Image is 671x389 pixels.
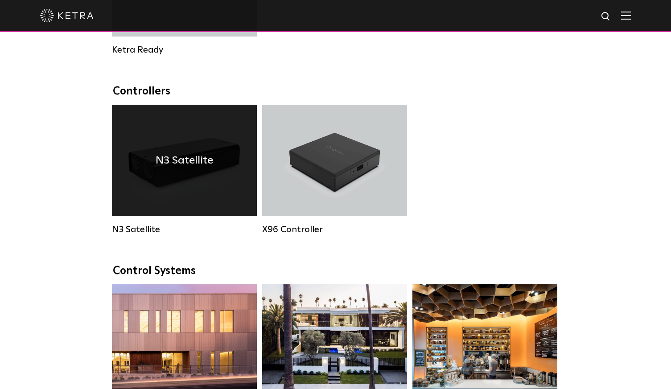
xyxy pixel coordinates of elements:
[262,105,407,235] a: X96 Controller X96 Controller
[621,11,631,20] img: Hamburger%20Nav.svg
[113,265,559,278] div: Control Systems
[112,45,257,55] div: Ketra Ready
[113,85,559,98] div: Controllers
[112,105,257,235] a: N3 Satellite N3 Satellite
[156,152,213,169] h4: N3 Satellite
[262,224,407,235] div: X96 Controller
[40,9,94,22] img: ketra-logo-2019-white
[601,11,612,22] img: search icon
[112,224,257,235] div: N3 Satellite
